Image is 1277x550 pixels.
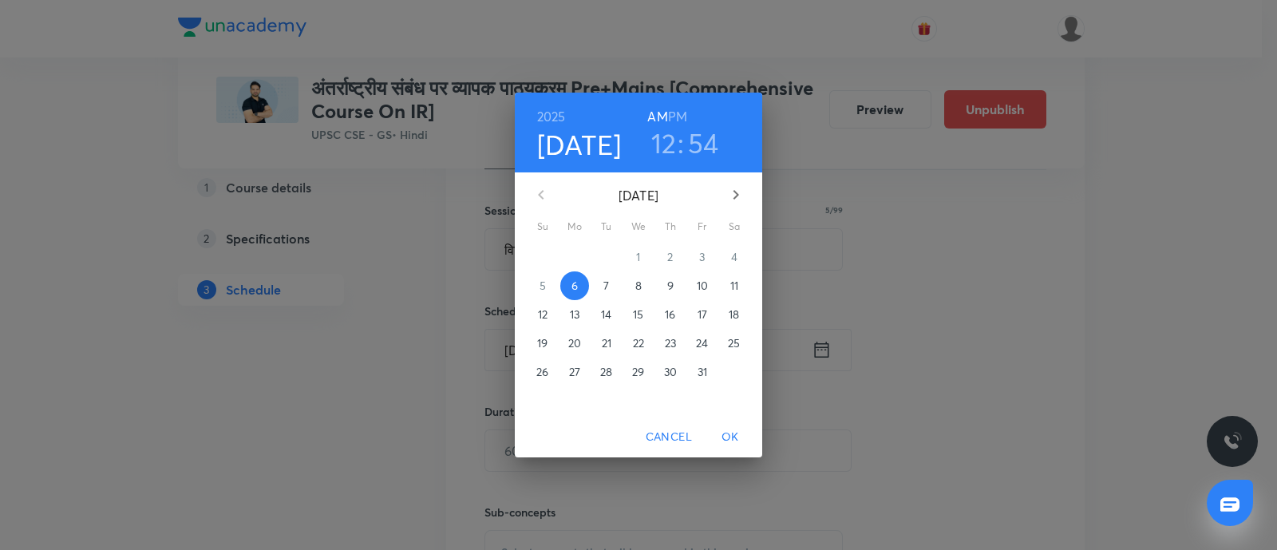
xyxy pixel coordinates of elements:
[560,358,589,386] button: 27
[720,300,749,329] button: 18
[667,278,674,294] p: 9
[688,358,717,386] button: 31
[698,307,707,322] p: 17
[639,422,698,452] button: Cancel
[537,128,622,161] button: [DATE]
[560,219,589,235] span: Mo
[697,278,708,294] p: 10
[665,335,676,351] p: 23
[633,335,644,351] p: 22
[528,358,557,386] button: 26
[560,300,589,329] button: 13
[729,307,739,322] p: 18
[537,105,566,128] button: 2025
[592,300,621,329] button: 14
[688,329,717,358] button: 24
[601,307,611,322] p: 14
[528,329,557,358] button: 19
[720,329,749,358] button: 25
[569,364,580,380] p: 27
[668,105,687,128] button: PM
[696,335,708,351] p: 24
[602,335,611,351] p: 21
[537,335,548,351] p: 19
[624,271,653,300] button: 8
[678,126,684,160] h3: :
[624,219,653,235] span: We
[688,219,717,235] span: Fr
[647,105,667,128] button: AM
[560,271,589,300] button: 6
[656,358,685,386] button: 30
[730,278,738,294] p: 11
[633,307,643,322] p: 15
[603,278,609,294] p: 7
[570,307,579,322] p: 13
[711,427,749,447] span: OK
[656,271,685,300] button: 9
[568,335,581,351] p: 20
[688,126,719,160] button: 54
[592,329,621,358] button: 21
[528,219,557,235] span: Su
[632,364,644,380] p: 29
[728,335,740,351] p: 25
[560,329,589,358] button: 20
[720,271,749,300] button: 11
[528,300,557,329] button: 12
[592,358,621,386] button: 28
[560,186,717,205] p: [DATE]
[624,358,653,386] button: 29
[688,271,717,300] button: 10
[656,219,685,235] span: Th
[720,219,749,235] span: Sa
[688,300,717,329] button: 17
[664,364,677,380] p: 30
[705,422,756,452] button: OK
[538,307,548,322] p: 12
[651,126,677,160] button: 12
[592,219,621,235] span: Tu
[665,307,675,322] p: 16
[600,364,612,380] p: 28
[624,329,653,358] button: 22
[592,271,621,300] button: 7
[536,364,548,380] p: 26
[698,364,707,380] p: 31
[646,427,692,447] span: Cancel
[571,278,578,294] p: 6
[635,278,642,294] p: 8
[656,329,685,358] button: 23
[656,300,685,329] button: 16
[624,300,653,329] button: 15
